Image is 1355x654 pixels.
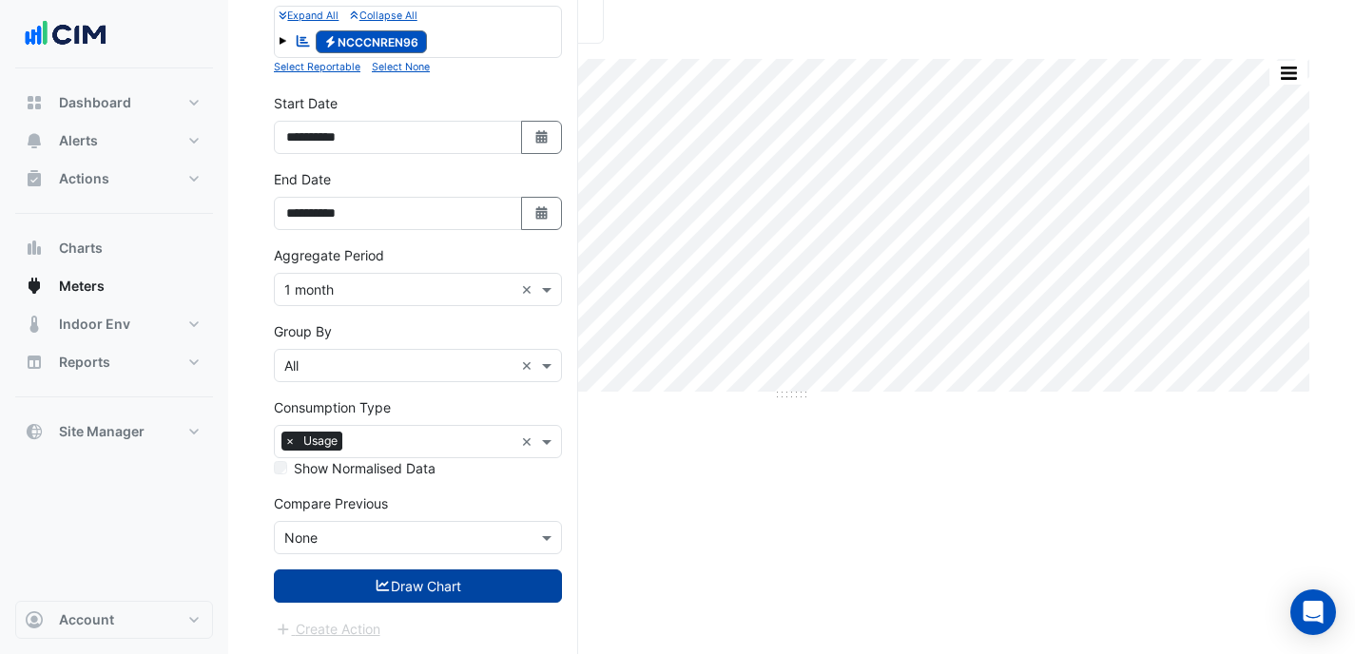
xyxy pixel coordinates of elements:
img: Company Logo [23,15,108,53]
button: Collapse All [350,7,416,24]
label: Show Normalised Data [294,458,436,478]
app-icon: Reports [25,353,44,372]
div: Open Intercom Messenger [1290,589,1336,635]
span: Indoor Env [59,315,130,334]
span: Clear [521,356,537,375]
app-icon: Actions [25,169,44,188]
button: More Options [1269,61,1307,85]
button: Meters [15,267,213,305]
button: Select None [372,58,430,75]
button: Expand All [279,7,339,24]
button: Draw Chart [274,569,562,603]
button: Site Manager [15,413,213,451]
button: Dashboard [15,84,213,122]
fa-icon: Select Date [533,129,551,145]
span: × [281,432,299,451]
app-icon: Alerts [25,131,44,150]
small: Select Reportable [274,61,360,73]
button: Indoor Env [15,305,213,343]
small: Expand All [279,10,339,22]
span: Reports [59,353,110,372]
span: Alerts [59,131,98,150]
fa-icon: Reportable [295,32,312,48]
span: Meters [59,277,105,296]
label: End Date [274,169,331,189]
small: Select None [372,61,430,73]
label: Group By [274,321,332,341]
small: Collapse All [350,10,416,22]
span: Usage [299,432,342,451]
label: Compare Previous [274,493,388,513]
button: Account [15,601,213,639]
button: Reports [15,343,213,381]
fa-icon: Electricity [323,34,338,48]
span: Site Manager [59,422,145,441]
span: NCCCNREN96 [316,30,428,53]
button: Select Reportable [274,58,360,75]
label: Consumption Type [274,397,391,417]
app-icon: Site Manager [25,422,44,441]
span: Account [59,610,114,629]
label: Aggregate Period [274,245,384,265]
button: Charts [15,229,213,267]
app-icon: Dashboard [25,93,44,112]
app-icon: Indoor Env [25,315,44,334]
span: Clear [521,279,537,299]
app-escalated-ticket-create-button: Please draw the charts first [274,620,381,636]
label: Start Date [274,93,338,113]
span: Dashboard [59,93,131,112]
fa-icon: Select Date [533,205,551,221]
span: Clear [521,432,537,452]
span: Actions [59,169,109,188]
button: Alerts [15,122,213,160]
app-icon: Charts [25,239,44,258]
button: Actions [15,160,213,198]
app-icon: Meters [25,277,44,296]
span: Charts [59,239,103,258]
